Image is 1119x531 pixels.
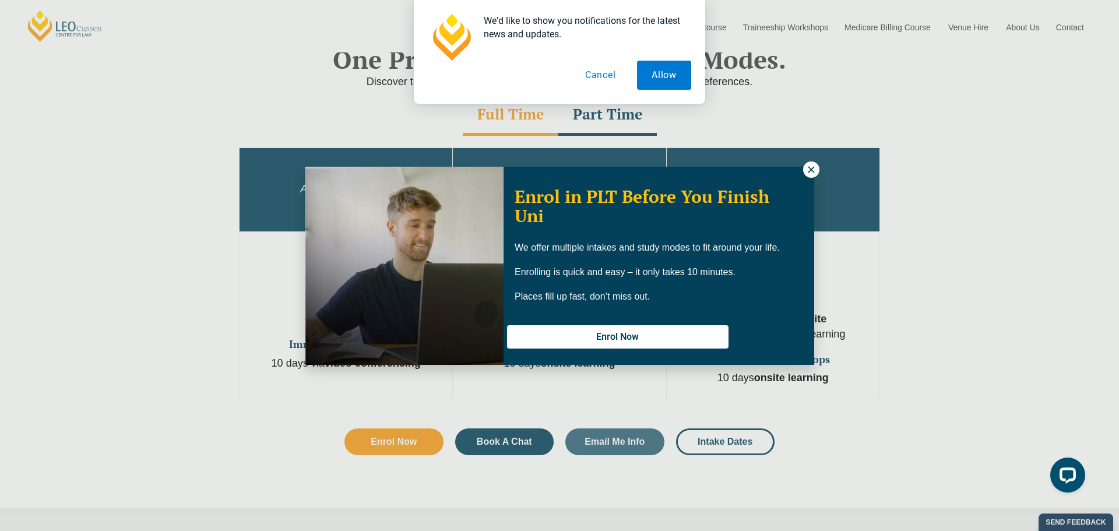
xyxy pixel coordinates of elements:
[515,242,780,252] span: We offer multiple intakes and study modes to fit around your life.
[305,167,504,365] img: Woman in yellow blouse holding folders looking to the right and smiling
[515,291,650,301] span: Places fill up fast, don’t miss out.
[571,61,631,90] button: Cancel
[637,61,691,90] button: Allow
[1041,453,1090,502] iframe: LiveChat chat widget
[515,185,769,227] span: Enrol in PLT Before You Finish Uni
[428,14,474,61] img: notification icon
[474,14,691,41] div: We'd like to show you notifications for the latest news and updates.
[515,267,736,277] span: Enrolling is quick and easy – it only takes 10 minutes.
[507,325,729,349] button: Enrol Now
[803,161,819,178] button: Close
